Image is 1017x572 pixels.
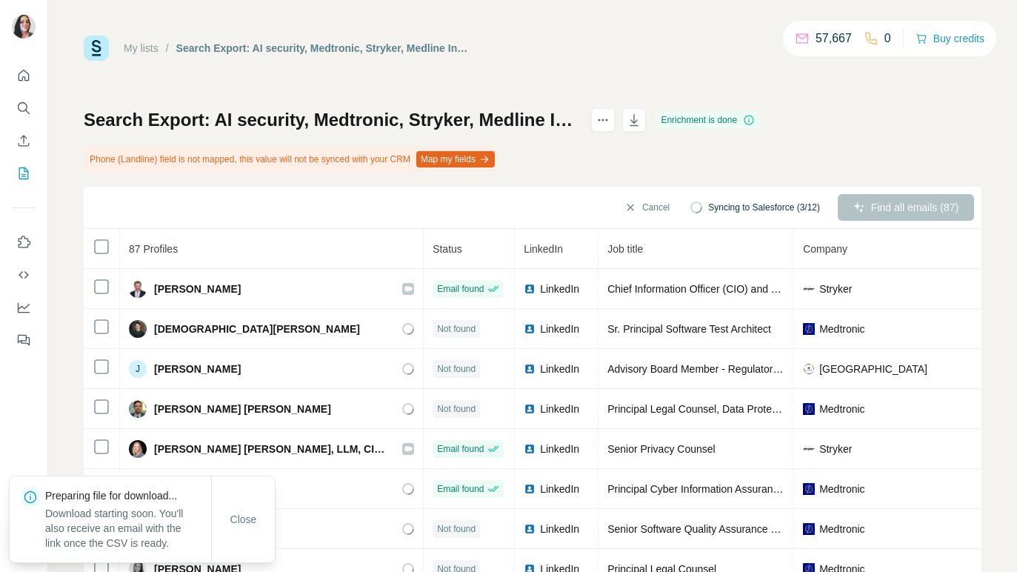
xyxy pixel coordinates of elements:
[129,243,178,255] span: 87 Profiles
[84,108,578,132] h1: Search Export: AI security, Medtronic, Stryker, Medline Industries, LP, [PERSON_NAME] Biomet, Med...
[803,323,815,335] img: company-logo
[12,15,36,39] img: Avatar
[540,522,579,536] span: LinkedIn
[154,322,360,336] span: [DEMOGRAPHIC_DATA][PERSON_NAME]
[220,506,267,533] button: Close
[819,402,864,416] span: Medtronic
[803,363,815,375] img: company-logo
[803,403,815,415] img: company-logo
[437,322,476,336] span: Not found
[154,282,241,296] span: [PERSON_NAME]
[129,440,147,458] img: Avatar
[437,282,484,296] span: Email found
[816,30,852,47] p: 57,667
[12,62,36,89] button: Quick start
[154,362,241,376] span: [PERSON_NAME]
[607,363,856,375] span: Advisory Board Member - Regulatory and Compliance
[591,108,615,132] button: actions
[607,323,771,335] span: Sr. Principal Software Test Architect
[433,243,462,255] span: Status
[803,523,815,535] img: company-logo
[607,283,958,295] span: Chief Information Officer (CIO) and Chief Information Security Officer (CISO)
[819,482,864,496] span: Medtronic
[803,243,847,255] span: Company
[524,483,536,495] img: LinkedIn logo
[437,442,484,456] span: Email found
[12,95,36,122] button: Search
[803,283,815,295] img: company-logo
[884,30,891,47] p: 0
[154,442,387,456] span: [PERSON_NAME] [PERSON_NAME], LLM, CIPP/US
[540,362,579,376] span: LinkedIn
[45,488,211,503] p: Preparing file for download...
[607,483,880,495] span: Principal Cyber Information Assurance Analyst at Medtronic
[176,41,470,56] div: Search Export: AI security, Medtronic, Stryker, Medline Industries, LP, [PERSON_NAME] Biomet, Med...
[803,483,815,495] img: company-logo
[84,36,109,61] img: Surfe Logo
[124,42,159,54] a: My lists
[84,147,498,172] div: Phone (Landline) field is not mapped, this value will not be synced with your CRM
[230,512,257,527] span: Close
[416,151,495,167] button: Map my fields
[607,403,845,415] span: Principal Legal Counsel, Data Protection & Strategy
[540,402,579,416] span: LinkedIn
[437,362,476,376] span: Not found
[656,111,759,129] div: Enrichment is done
[524,443,536,455] img: LinkedIn logo
[129,320,147,338] img: Avatar
[524,243,563,255] span: LinkedIn
[166,41,169,56] li: /
[607,443,716,455] span: Senior Privacy Counsel
[540,322,579,336] span: LinkedIn
[607,523,812,535] span: Senior Software Quality Assurance Engineer
[540,482,579,496] span: LinkedIn
[540,442,579,456] span: LinkedIn
[524,283,536,295] img: LinkedIn logo
[437,482,484,496] span: Email found
[437,522,476,536] span: Not found
[129,360,147,378] div: J
[819,522,864,536] span: Medtronic
[12,160,36,187] button: My lists
[708,201,820,214] span: Syncing to Salesforce (3/12)
[803,443,815,455] img: company-logo
[819,362,927,376] span: [GEOGRAPHIC_DATA]
[524,403,536,415] img: LinkedIn logo
[540,282,579,296] span: LinkedIn
[129,280,147,298] img: Avatar
[437,402,476,416] span: Not found
[916,28,984,49] button: Buy credits
[12,229,36,256] button: Use Surfe on LinkedIn
[614,194,680,221] button: Cancel
[819,282,852,296] span: Stryker
[819,442,852,456] span: Stryker
[524,323,536,335] img: LinkedIn logo
[12,294,36,321] button: Dashboard
[12,327,36,353] button: Feedback
[129,400,147,418] img: Avatar
[607,243,643,255] span: Job title
[154,402,331,416] span: [PERSON_NAME] [PERSON_NAME]
[45,506,211,551] p: Download starting soon. You'll also receive an email with the link once the CSV is ready.
[524,363,536,375] img: LinkedIn logo
[819,322,864,336] span: Medtronic
[12,262,36,288] button: Use Surfe API
[524,523,536,535] img: LinkedIn logo
[12,127,36,154] button: Enrich CSV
